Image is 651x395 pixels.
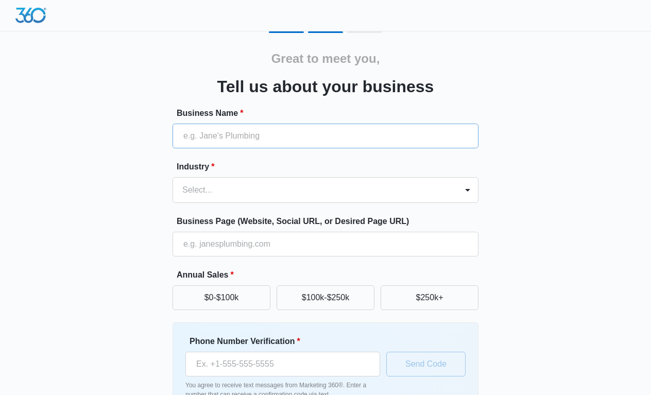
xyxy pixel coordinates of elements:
[277,285,374,310] button: $100k-$250k
[185,352,380,376] input: Ex. +1-555-555-5555
[271,49,380,68] h2: Great to meet you,
[177,215,483,228] label: Business Page (Website, Social URL, or Desired Page URL)
[381,285,478,310] button: $250k+
[173,232,478,256] input: e.g. janesplumbing.com
[190,335,384,348] label: Phone Number Verification
[177,269,483,281] label: Annual Sales
[217,74,434,99] h3: Tell us about your business
[177,107,483,119] label: Business Name
[173,124,478,148] input: e.g. Jane's Plumbing
[177,161,483,173] label: Industry
[173,285,270,310] button: $0-$100k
